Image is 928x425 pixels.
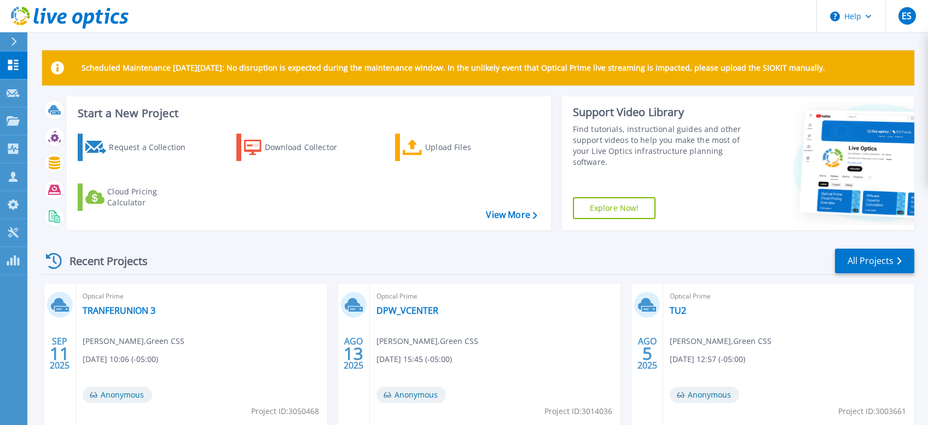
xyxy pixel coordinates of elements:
a: DPW_VCENTER [376,305,438,316]
span: Optical Prime [376,290,614,302]
span: Project ID: 3014036 [544,405,612,417]
div: AGO 2025 [343,334,364,374]
div: Recent Projects [42,248,163,274]
h3: Start a New Project [78,107,537,119]
span: [PERSON_NAME] , Green CSS [376,335,478,347]
a: View More [486,210,537,220]
a: Request a Collection [78,134,200,161]
span: 5 [642,349,652,358]
div: AGO 2025 [637,334,658,374]
div: Find tutorials, instructional guides and other support videos to help you make the most of your L... [573,124,751,168]
span: Project ID: 3050468 [251,405,319,417]
a: Explore Now! [573,197,656,219]
span: Anonymous [376,387,446,403]
a: All Projects [835,249,914,273]
a: Upload Files [395,134,517,161]
p: Scheduled Maintenance [DATE][DATE]: No disruption is expected during the maintenance window. In t... [82,64,825,72]
span: [PERSON_NAME] , Green CSS [83,335,184,347]
span: 13 [344,349,363,358]
span: [PERSON_NAME] , Green CSS [670,335,772,347]
span: Anonymous [83,387,152,403]
span: Optical Prime [83,290,321,302]
span: Project ID: 3003661 [838,405,906,417]
div: Support Video Library [573,105,751,119]
a: Download Collector [236,134,358,161]
span: [DATE] 12:57 (-05:00) [670,353,745,365]
div: Upload Files [425,136,513,158]
span: ES [902,12,912,20]
div: Cloud Pricing Calculator [107,186,195,208]
span: [DATE] 15:45 (-05:00) [376,353,452,365]
div: Download Collector [265,136,352,158]
a: TRANFERUNION 3 [83,305,155,316]
span: Optical Prime [670,290,908,302]
span: [DATE] 10:06 (-05:00) [83,353,158,365]
span: 11 [50,349,69,358]
a: Cloud Pricing Calculator [78,183,200,211]
div: SEP 2025 [49,334,70,374]
span: Anonymous [670,387,739,403]
a: TU2 [670,305,686,316]
div: Request a Collection [109,136,196,158]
